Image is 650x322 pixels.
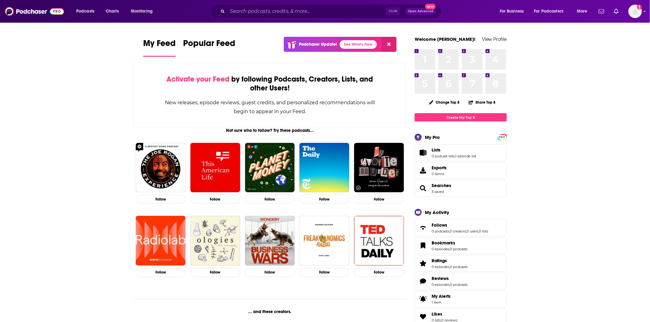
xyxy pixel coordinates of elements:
[432,311,457,317] a: Likes
[136,216,186,266] img: Radiolab
[499,135,506,140] span: PRO
[408,10,433,13] span: Open Advanced
[432,190,444,194] a: 3 saved
[455,154,476,158] a: 1 episode list
[190,268,240,277] button: Follow
[432,300,451,305] span: 1 item
[72,6,102,16] button: open menu
[300,216,349,266] img: Freakonomics Radio
[577,7,587,16] span: More
[354,216,404,266] a: TED Talks Daily
[300,143,349,193] img: The Daily
[612,6,621,17] a: Show notifications dropdown
[300,268,349,277] button: Follow
[136,143,186,193] img: The Joe Rogan Experience
[183,38,235,57] a: Popular Feed
[190,143,240,193] img: This American Life
[417,148,429,157] a: Lists
[415,36,476,42] a: Welcome [PERSON_NAME]!
[415,291,507,307] a: My Alerts
[183,38,235,52] span: Popular Feed
[164,98,375,116] div: New releases, episode reviews, guest credits, and personalized recommendations will begin to appe...
[530,6,573,16] button: open menu
[596,6,607,17] a: Show notifications dropdown
[354,195,404,204] button: Follow
[432,276,468,281] a: Reviews
[432,311,442,317] span: Likes
[628,5,642,18] button: Show profile menu
[450,282,468,287] a: 0 podcasts
[432,165,447,171] span: Exports
[450,229,466,233] a: 0 creators
[628,5,642,18] img: User Profile
[417,312,429,321] a: Likes
[354,143,404,193] img: My Favorite Murder with Karen Kilgariff and Georgia Hardstark
[432,276,449,281] span: Reviews
[425,209,449,215] div: My Activity
[432,247,449,251] a: 0 episodes
[131,7,153,16] span: Monitoring
[432,147,476,153] a: Lists
[432,293,451,299] span: My Alerts
[245,268,295,277] button: Follow
[468,96,496,108] button: Share Top 8
[425,134,440,140] div: My Pro
[432,240,468,246] a: Bookmarks
[245,195,295,204] button: Follow
[467,229,478,233] a: 0 users
[499,135,506,139] a: PRO
[405,8,436,15] button: Open AdvancedNew
[573,6,595,16] button: open menu
[106,7,119,16] span: Charts
[245,143,295,193] img: Planet Money
[133,128,406,133] div: Not sure who to follow? Try these podcasts...
[127,6,161,16] button: open menu
[482,36,507,42] a: View Profile
[450,265,468,269] a: 0 podcasts
[628,5,642,18] span: Logged in as WE_Broadcast
[417,166,429,175] span: Exports
[500,7,524,16] span: For Business
[432,154,455,158] a: 0 podcast lists
[449,229,450,233] span: ,
[432,222,488,228] a: Follows
[432,258,447,263] span: Ratings
[190,216,240,266] img: Ologies with Alie Ward
[455,154,455,158] span: ,
[415,113,507,121] a: Create My Top 8
[133,309,406,314] div: ... and these creators.
[417,259,429,268] a: Ratings
[425,98,464,106] button: Change Top 8
[340,40,377,49] a: See What's New
[432,222,447,228] span: Follows
[432,240,455,246] span: Bookmarks
[415,162,507,179] a: Exports
[415,180,507,197] span: Searches
[417,277,429,286] a: Reviews
[5,6,64,17] img: Podchaser - Follow, Share and Rate Podcasts
[432,172,447,176] span: 0 items
[190,195,240,204] button: Follow
[102,6,123,16] a: Charts
[245,216,295,266] img: Business Wars
[216,4,447,18] div: Search podcasts, credits, & more...
[425,4,436,10] span: New
[417,295,429,303] span: My Alerts
[164,75,375,93] div: by following Podcasts, Creators, Lists, and other Users!
[136,195,186,204] button: Follow
[76,7,94,16] span: Podcasts
[415,273,507,289] span: Reviews
[166,75,229,84] span: Activate your Feed
[415,237,507,254] span: Bookmarks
